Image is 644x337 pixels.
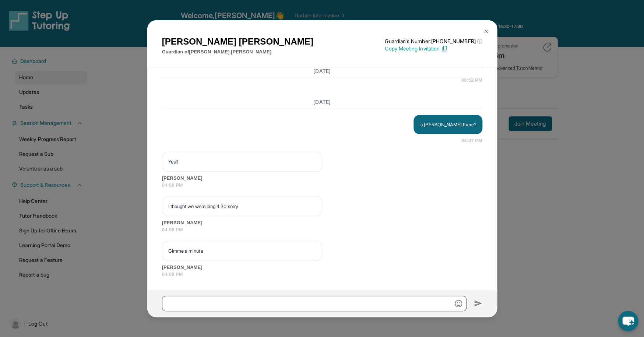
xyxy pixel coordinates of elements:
p: Guardian's Number: [PHONE_NUMBER] [385,38,482,45]
img: Send icon [474,299,482,308]
span: [PERSON_NAME] [162,219,482,227]
span: 04:07 PM [461,137,482,144]
button: chat-button [618,311,638,331]
h3: [DATE] [162,67,482,74]
p: Yes!! [168,158,316,165]
img: Close Icon [483,28,489,34]
span: [PERSON_NAME] [162,175,482,182]
h1: [PERSON_NAME] [PERSON_NAME] [162,35,313,48]
img: Copy Icon [441,45,448,52]
p: Gimme a minute [168,247,316,254]
span: 04:08 PM [162,182,482,189]
p: I thought we were ping 4.30 sorry [168,203,316,210]
p: Is [PERSON_NAME] there? [419,121,476,128]
span: 04:08 PM [162,226,482,234]
span: 08:52 PM [461,77,482,84]
img: Emoji [455,300,462,307]
span: ⓘ [477,38,482,45]
h3: [DATE] [162,98,482,106]
p: Guardian of [PERSON_NAME] [PERSON_NAME] [162,48,313,56]
span: 04:08 PM [162,271,482,278]
p: Copy Meeting Invitation [385,45,482,52]
span: [PERSON_NAME] [162,264,482,271]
